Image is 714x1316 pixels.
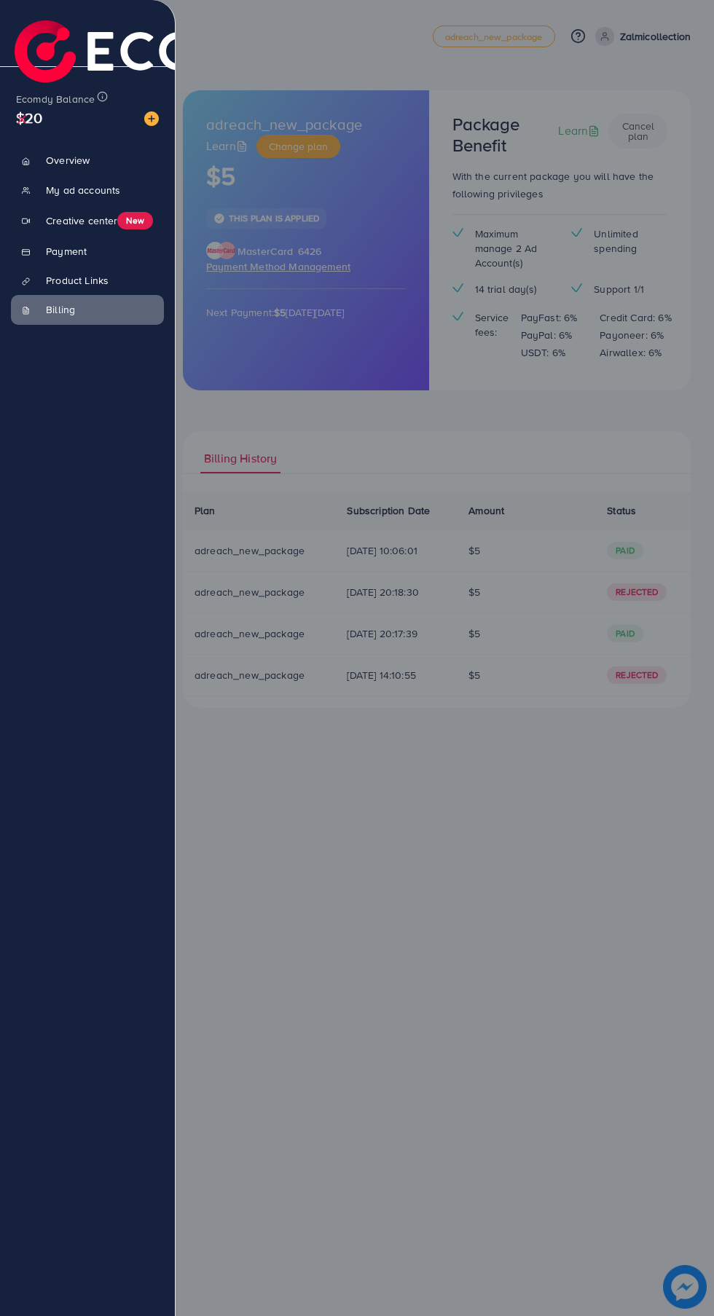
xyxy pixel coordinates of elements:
span: Creative center [46,213,117,228]
span: Overview [46,153,90,168]
a: Billing [11,295,164,324]
a: Payment [11,237,164,266]
span: Product Links [46,273,109,288]
a: Product Links [11,266,164,295]
img: image [144,111,159,126]
a: Creative centerNew [11,205,164,237]
a: My ad accounts [11,176,164,205]
span: Billing [46,302,75,317]
span: Payment [46,244,87,259]
a: Overview [11,146,164,175]
span: My ad accounts [46,183,120,197]
img: logo [15,20,334,94]
span: New [117,212,152,229]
